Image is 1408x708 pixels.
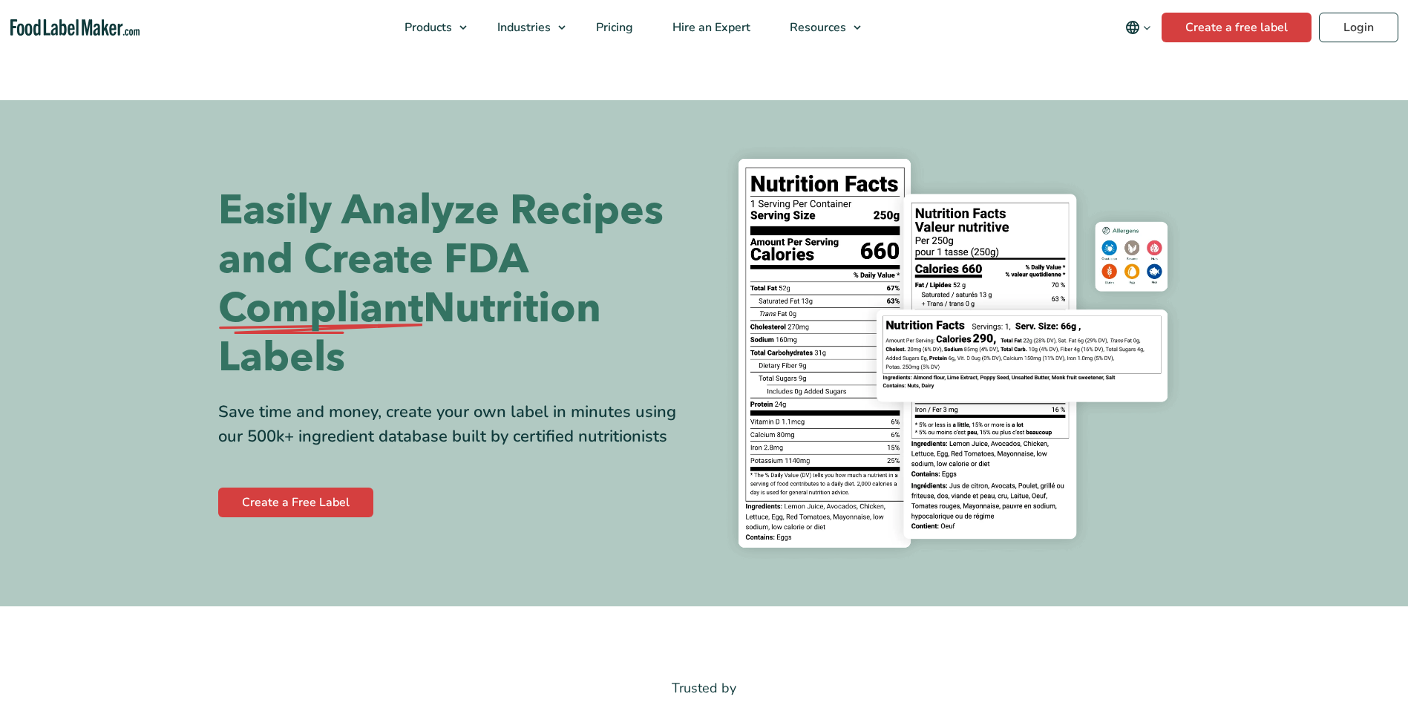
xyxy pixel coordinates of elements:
a: Login [1319,13,1398,42]
h1: Easily Analyze Recipes and Create FDA Nutrition Labels [218,186,693,382]
span: Compliant [218,284,423,333]
button: Change language [1115,13,1162,42]
span: Resources [785,19,848,36]
a: Food Label Maker homepage [10,19,140,36]
a: Create a free label [1162,13,1312,42]
div: Save time and money, create your own label in minutes using our 500k+ ingredient database built b... [218,400,693,449]
a: Create a Free Label [218,488,373,517]
span: Products [400,19,453,36]
span: Pricing [592,19,635,36]
span: Industries [493,19,552,36]
p: Trusted by [218,678,1191,699]
span: Hire an Expert [668,19,752,36]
